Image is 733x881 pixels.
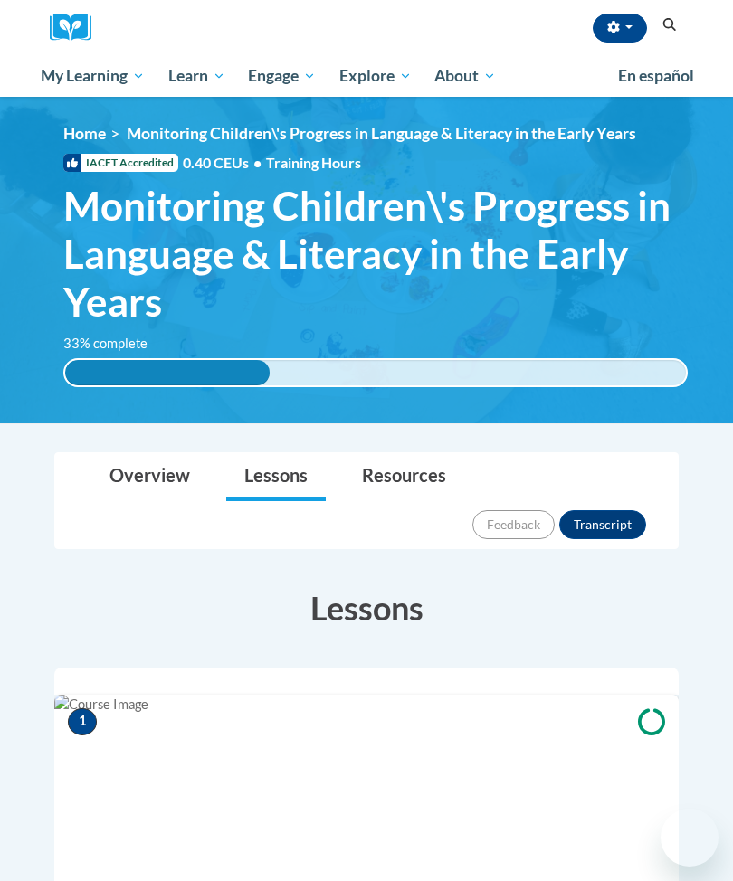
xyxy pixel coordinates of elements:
[339,65,412,87] span: Explore
[248,65,316,87] span: Engage
[593,14,647,43] button: Account Settings
[157,55,237,97] a: Learn
[559,510,646,539] button: Transcript
[63,124,106,143] a: Home
[472,510,555,539] button: Feedback
[54,585,679,630] h3: Lessons
[50,14,104,42] a: Cox Campus
[68,708,97,735] span: 1
[50,14,104,42] img: Logo brand
[168,65,225,87] span: Learn
[63,334,167,354] label: 33% complete
[226,453,326,501] a: Lessons
[606,57,706,95] a: En español
[127,124,636,143] span: Monitoring Children\'s Progress in Language & Literacy in the Early Years
[54,695,679,876] img: Course Image
[63,154,178,172] span: IACET Accredited
[424,55,509,97] a: About
[434,65,496,87] span: About
[656,14,683,36] button: Search
[266,154,361,171] span: Training Hours
[344,453,464,501] a: Resources
[236,55,328,97] a: Engage
[65,360,270,385] div: 33% complete
[29,55,157,97] a: My Learning
[91,453,208,501] a: Overview
[253,154,262,171] span: •
[63,182,688,325] span: Monitoring Children\'s Progress in Language & Literacy in the Early Years
[618,66,694,85] span: En español
[661,809,719,867] iframe: Button to launch messaging window
[183,153,266,173] span: 0.40 CEUs
[41,65,145,87] span: My Learning
[328,55,424,97] a: Explore
[27,55,706,97] div: Main menu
